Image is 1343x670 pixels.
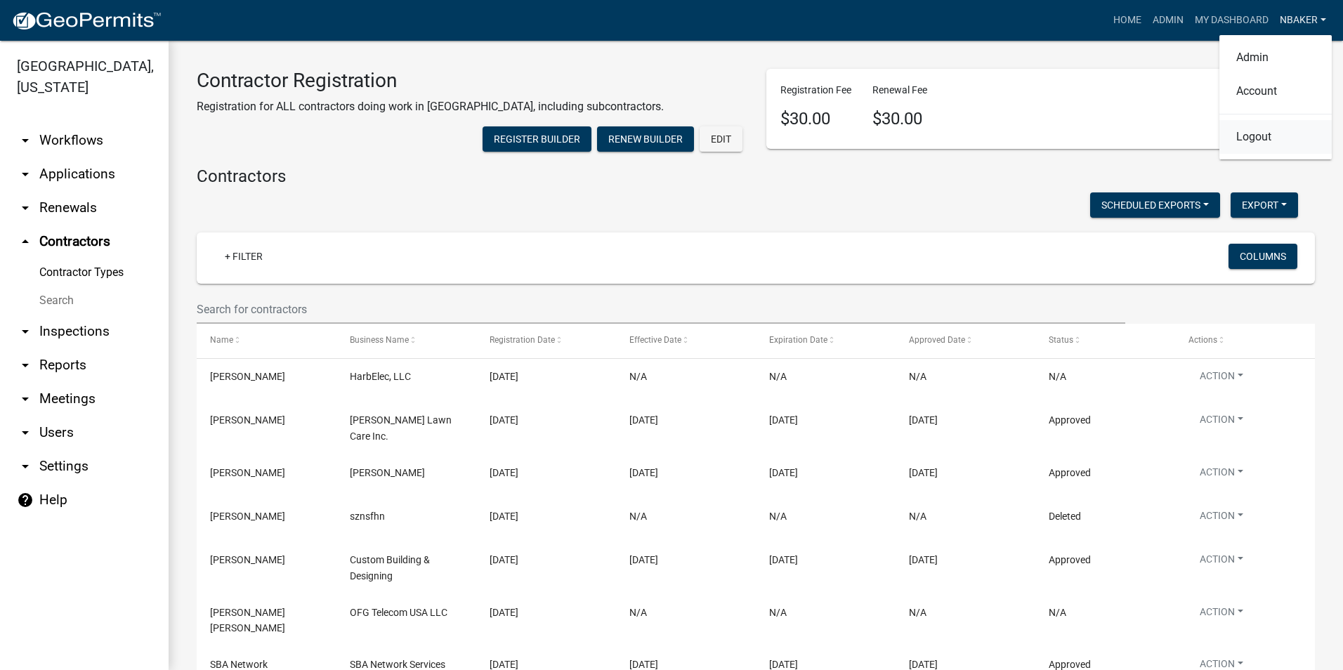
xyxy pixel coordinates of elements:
h4: $30.00 [780,109,851,129]
i: arrow_drop_down [17,424,34,441]
a: + Filter [214,244,274,269]
span: Approved [1049,659,1091,670]
span: Martinez Lawn Care Inc. [350,414,452,442]
datatable-header-cell: Approved Date [896,324,1035,357]
button: Renew Builder [597,126,694,152]
span: Effective Date [629,335,681,345]
i: arrow_drop_down [17,132,34,149]
datatable-header-cell: Effective Date [616,324,756,357]
span: N/A [909,371,926,382]
span: Name [210,335,233,345]
button: Action [1188,552,1254,572]
datatable-header-cell: Expiration Date [756,324,896,357]
button: Columns [1229,244,1297,269]
button: Action [1188,412,1254,433]
button: Action [1188,369,1254,389]
span: Landon Harbert [210,371,285,382]
i: help [17,492,34,508]
a: Account [1219,74,1332,108]
a: Home [1108,7,1147,34]
button: Scheduled Exports [1090,192,1220,218]
button: Action [1188,465,1254,485]
span: N/A [769,511,787,522]
span: Roger Hart [210,554,285,565]
span: OFG Telecom USA LLC [350,607,447,618]
span: N/A [1049,371,1066,382]
span: 08/13/2025 [909,467,938,478]
span: Approved Date [909,335,965,345]
span: 08/12/2025 [629,554,658,565]
span: Approved [1049,554,1091,565]
span: Expiration Date [769,335,827,345]
p: Registration for ALL contractors doing work in [GEOGRAPHIC_DATA], including subcontractors. [197,98,664,115]
span: Deleted [1049,511,1081,522]
i: arrow_drop_down [17,323,34,340]
span: 08/06/2025 [909,659,938,670]
a: Admin [1147,7,1189,34]
span: 08/13/2025 [629,467,658,478]
span: sznsfhn [350,511,385,522]
p: Renewal Fee [872,83,927,98]
button: Action [1188,605,1254,625]
span: 08/13/2025 [629,414,658,426]
span: SBA Network Services [350,659,445,670]
i: arrow_drop_up [17,233,34,250]
span: 08/12/2025 [490,554,518,565]
span: Maria Susana Medina Esparza [210,607,285,634]
i: arrow_drop_down [17,390,34,407]
span: Business Name [350,335,409,345]
span: N/A [629,511,647,522]
button: Export [1231,192,1298,218]
span: SBA Network [210,659,268,670]
span: HarbElec, LLC [350,371,411,382]
span: 08/12/2025 [490,511,518,522]
span: 08/12/2025 [909,554,938,565]
a: Logout [1219,120,1332,154]
i: arrow_drop_down [17,199,34,216]
div: nbaker [1219,35,1332,159]
span: Status [1049,335,1073,345]
span: N/A [629,607,647,618]
span: Todd Glancy [210,511,285,522]
span: N/A [629,371,647,382]
button: Register Builder [483,126,591,152]
span: 08/08/2025 [490,607,518,618]
span: 08/13/2025 [490,414,518,426]
a: nbaker [1274,7,1332,34]
span: J A Shroyer [350,467,425,478]
datatable-header-cell: Business Name [336,324,476,357]
button: Edit [700,126,742,152]
span: Actions [1188,335,1217,345]
span: Registration Date [490,335,555,345]
i: arrow_drop_down [17,357,34,374]
span: N/A [1049,607,1066,618]
span: 12/31/2025 [769,659,798,670]
h4: $30.00 [872,109,927,129]
span: Custom Building & Designing [350,554,430,582]
i: arrow_drop_down [17,458,34,475]
span: N/A [909,511,926,522]
datatable-header-cell: Name [197,324,336,357]
button: Action [1188,508,1254,529]
input: Search for contractors [197,295,1125,324]
span: N/A [909,607,926,618]
span: N/A [769,607,787,618]
span: Judi Shroyer [210,467,285,478]
h4: Contractors [197,166,1315,187]
span: Miriam Arreola [210,414,285,426]
span: 08/13/2025 [909,414,938,426]
datatable-header-cell: Status [1035,324,1175,357]
datatable-header-cell: Registration Date [476,324,616,357]
span: 08/06/2025 [490,659,518,670]
i: arrow_drop_down [17,166,34,183]
a: My Dashboard [1189,7,1274,34]
span: 08/13/2025 [490,467,518,478]
span: 12/31/2025 [769,414,798,426]
span: N/A [769,371,787,382]
p: Registration Fee [780,83,851,98]
span: 12/31/2025 [769,467,798,478]
span: Approved [1049,467,1091,478]
a: Admin [1219,41,1332,74]
datatable-header-cell: Actions [1175,324,1315,357]
span: 08/06/2025 [629,659,658,670]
